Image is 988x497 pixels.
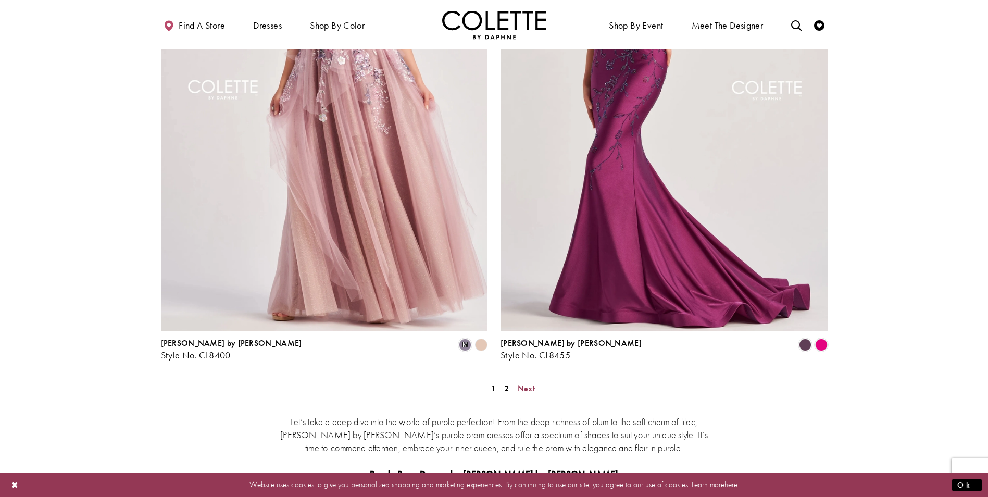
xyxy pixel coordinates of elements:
[310,20,365,31] span: Shop by color
[606,10,666,39] span: Shop By Event
[609,20,663,31] span: Shop By Event
[75,478,913,492] p: Website uses cookies to give you personalized shopping and marketing experiences. By continuing t...
[811,10,827,39] a: Check Wishlist
[307,10,367,39] span: Shop by color
[161,10,228,39] a: Find a store
[6,476,24,494] button: Close Dialog
[459,339,471,351] i: Dusty Lilac/Multi
[488,381,499,396] span: Current Page
[815,339,828,351] i: Lipstick Pink
[501,338,642,349] span: [PERSON_NAME] by [PERSON_NAME]
[179,20,225,31] span: Find a store
[518,383,535,394] span: Next
[504,383,509,394] span: 2
[692,20,764,31] span: Meet the designer
[370,468,618,480] strong: Purple Prom Dresses by [PERSON_NAME] by [PERSON_NAME]
[491,383,496,394] span: 1
[501,339,642,361] div: Colette by Daphne Style No. CL8455
[799,339,811,351] i: Plum
[724,479,737,490] a: here
[442,10,546,39] img: Colette by Daphne
[161,339,302,361] div: Colette by Daphne Style No. CL8400
[501,381,512,396] a: Page 2
[515,381,538,396] a: Next Page
[501,349,570,361] span: Style No. CL8455
[161,338,302,349] span: [PERSON_NAME] by [PERSON_NAME]
[689,10,766,39] a: Meet the designer
[273,415,716,454] p: Let’s take a deep dive into the world of purple perfection! From the deep richness of plum to the...
[475,339,487,351] i: Champagne Multi
[442,10,546,39] a: Visit Home Page
[251,10,284,39] span: Dresses
[161,349,231,361] span: Style No. CL8400
[789,10,804,39] a: Toggle search
[952,478,982,491] button: Submit Dialog
[253,20,282,31] span: Dresses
